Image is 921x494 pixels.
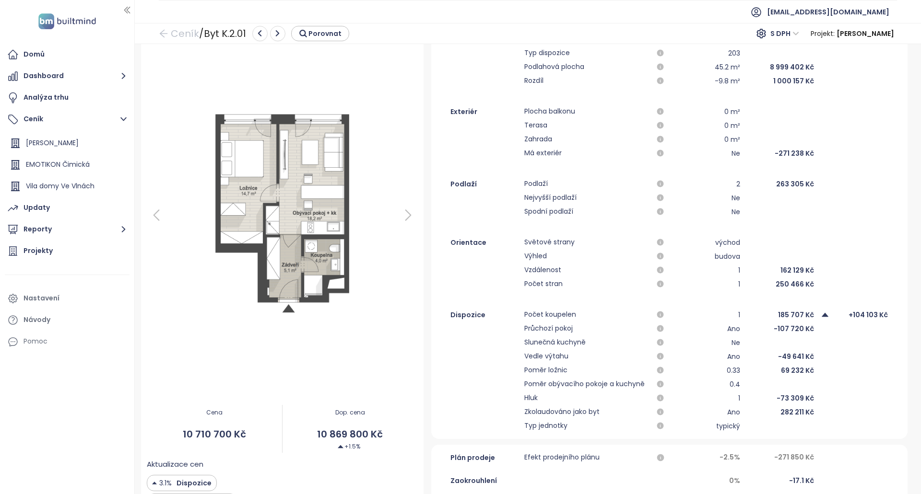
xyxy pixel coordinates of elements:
a: arrow-left Ceník [159,25,199,42]
span: Poměr obývacího pokoje a kuchyně [524,379,649,390]
div: Ne [672,148,740,159]
div: Projekty [24,245,53,257]
span: Má exteriér [524,148,649,159]
span: Podlaží [524,178,649,190]
span: [PERSON_NAME] [26,138,79,148]
div: 203 [672,47,740,59]
div: 0.4 [672,379,740,390]
div: Ano [672,351,740,362]
span: Zkolaudováno jako byt [524,406,649,418]
span: Vzdálenost [524,264,649,276]
div: budova [672,251,740,262]
span: 10 869 800 Kč [283,427,418,442]
span: Rozdíl [524,75,649,87]
button: Porovnat [291,26,349,41]
div: 69 232 Kč [746,365,815,376]
img: Floor plan [202,107,362,323]
div: 0 % [672,475,740,486]
a: Updaty [5,198,130,218]
div: Exteriér [450,106,519,117]
div: Ano [672,406,740,418]
span: +104 103 Kč [849,310,888,320]
a: Nastavení [5,289,130,308]
span: EMOTIKON Čimická [26,160,90,169]
div: Dispozice [450,309,519,321]
span: Zahrada [524,134,649,145]
span: Výhled [524,251,649,262]
div: -271 850 Kč [746,452,815,463]
div: východ [672,237,740,248]
img: Decrease [338,444,343,449]
div: Ano [672,323,740,334]
div: -73 309 Kč [746,392,815,404]
div: 185 707 Kč [746,309,815,321]
div: 45.2 m² [672,61,740,73]
a: Analýza trhu [5,88,130,107]
span: Terasa [524,120,649,131]
div: Domů [24,48,45,60]
div: EMOTIKON Čimická [7,155,127,174]
span: Dispozice [174,478,212,488]
span: [EMAIL_ADDRESS][DOMAIN_NAME] [767,0,889,23]
a: Projekty [5,241,130,261]
div: -49 641 Kč [746,351,815,362]
div: 0 m² [672,134,740,145]
button: Ceník [5,110,130,129]
div: 0.33 [672,365,740,376]
span: Spodní podlaží [524,206,649,218]
div: -271 238 Kč [746,148,815,159]
div: Vila domy Ve Vlnách [7,177,127,196]
span: Aktualizace cen [147,459,203,470]
span: Nejvyšší podlaží [524,192,649,204]
b: [PERSON_NAME] [837,29,894,38]
div: typický [672,420,740,432]
div: -17.1 Kč [746,475,815,486]
span: Hluk [524,392,649,404]
span: S DPH [770,26,799,41]
span: Zaokrouhlení [450,475,519,486]
div: Pomoc [24,335,47,347]
span: Dop. cena [283,408,418,417]
div: -9.8 m² [672,75,740,87]
span: Vila domy Ve Vlnách [26,181,94,191]
span: Vedle výtahu [524,351,649,362]
a: Návody [5,310,130,330]
div: 0 m² [672,106,740,117]
div: 250 466 Kč [746,278,815,290]
span: Plán prodeje [450,452,519,463]
span: 3.1% [159,478,172,488]
div: 2 [672,178,740,190]
div: Pomoc [5,332,130,351]
button: Dashboard [5,67,130,86]
span: Typ jednotky [524,420,649,432]
img: logo [35,11,99,31]
div: 263 305 Kč [746,178,815,190]
span: Cena [147,408,282,417]
span: Efekt prodejního plánu [524,452,600,463]
div: Orientace [450,237,519,248]
span: Průchozí pokoj [524,323,649,334]
div: -2.5 % [672,452,740,463]
div: 162 129 Kč [746,264,815,276]
div: -107 720 Kč [746,323,815,334]
span: arrow-left [159,29,168,38]
div: Updaty [24,202,50,214]
img: Decrease [152,478,157,488]
span: +1.5% [338,442,360,451]
div: Návody [24,314,50,326]
div: / Byt K.2.01 [159,25,349,42]
span: Podlahová plocha [524,61,649,73]
span: Počet koupelen [524,309,649,321]
div: Nastavení [24,292,59,304]
div: 1 [672,278,740,290]
span: Počet stran [524,278,649,290]
div: Podlaží [450,178,519,190]
div: 8 999 402 Kč [746,61,815,73]
div: 1 000 157 Kč [746,75,815,87]
a: Domů [5,45,130,64]
div: 282 211 Kč [746,406,815,418]
span: caret-up [820,310,830,320]
span: 10 710 700 Kč [147,427,282,442]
